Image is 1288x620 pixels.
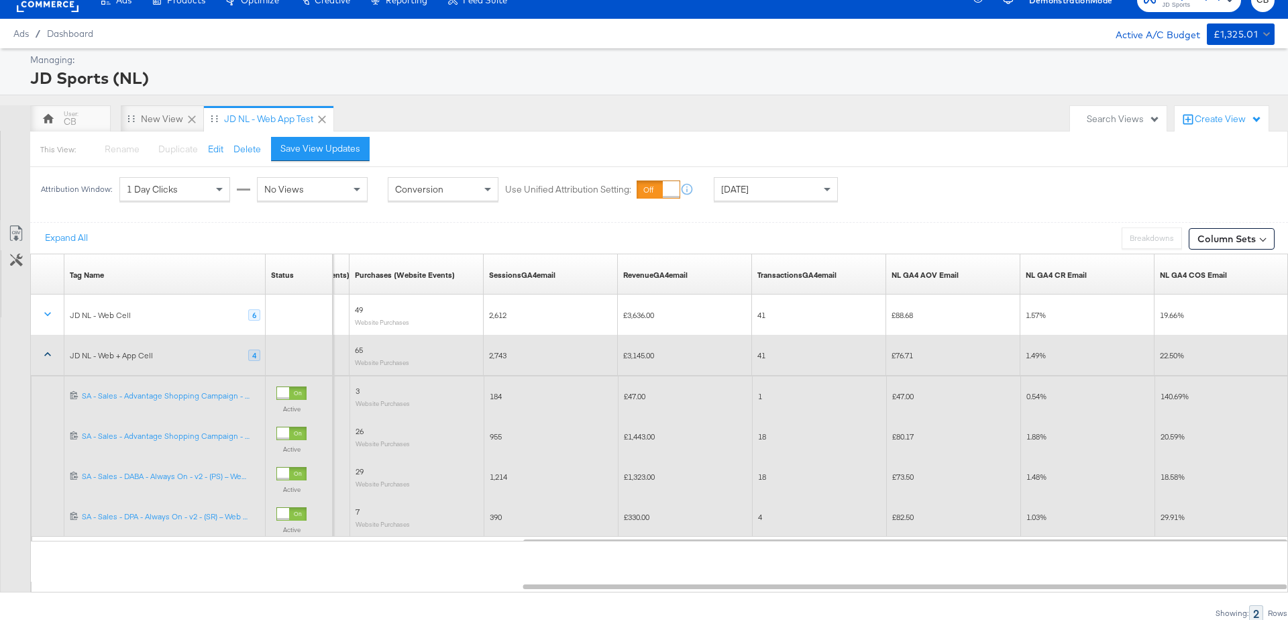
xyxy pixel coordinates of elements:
a: SA - Sales - Advantage Shopping Campaign - Non Dynamic – Web App Test (Web + App Cell) [82,391,260,402]
div: Status [271,270,294,280]
a: SA - Sales - Advantage Shopping Campaign - ROAS - Dynamic – Web App Test (Web + App Cell) [82,431,260,442]
span: 65 [355,345,363,355]
span: 29.91% [1161,512,1185,522]
div: 4 [248,350,260,362]
div: Rows [1267,609,1288,618]
span: £47.00 [624,391,645,401]
span: £76.71 [892,350,913,360]
label: Active [276,525,307,534]
label: Active [276,445,307,454]
span: 390 [490,512,502,522]
div: Managing: [30,54,1271,66]
a: Sessions - The total number of sessions [489,270,555,280]
div: New View [141,113,183,125]
sub: Website Purchases [356,399,410,407]
span: 22.50% [1160,350,1184,360]
span: 955 [490,431,502,442]
div: NL GA4 AOV Email [892,270,959,280]
div: This View: [40,144,76,155]
button: Edit [208,143,223,156]
div: Attribution Window: [40,185,113,194]
sub: Website Purchases [356,480,410,488]
a: Tag Name [70,270,104,280]
span: Ads [13,28,29,39]
sub: Website Purchases [356,520,410,528]
span: 49 [355,305,363,315]
div: TransactionsGA4email [757,270,837,280]
span: 18 [758,472,766,482]
div: NL GA4 COS Email [1160,270,1227,280]
span: 0.54% [1026,391,1046,401]
div: CB [64,115,76,128]
span: 3 [356,386,360,396]
span: £80.17 [892,431,914,442]
button: £1,325.01 [1207,23,1275,45]
span: 1.88% [1026,431,1046,442]
span: £1,443.00 [624,431,655,442]
div: NL GA4 CR Email [1026,270,1087,280]
div: Showing: [1215,609,1249,618]
span: £330.00 [624,512,649,522]
a: Transactions - The total number of transactions [757,270,837,280]
a: Dashboard [47,28,93,39]
span: 26 [356,426,364,436]
div: 6 [248,309,260,321]
a: Transaction Revenue - The total sale revenue [623,270,688,280]
label: Active [276,405,307,413]
a: Shows the current state of your Ad Campaign. [271,270,294,280]
span: Duplicate [158,143,198,155]
div: SessionsGA4email [489,270,555,280]
span: 41 [757,350,765,360]
span: 18 [758,431,766,442]
span: £73.50 [892,472,914,482]
sub: Website Purchases [355,358,409,366]
span: / [29,28,47,39]
div: Search Views [1087,113,1160,125]
span: 140.69% [1161,391,1189,401]
a: The number of times a purchase was made tracked by your Custom Audience pixel on your website aft... [355,270,455,280]
div: Save View Updates [280,142,360,155]
sub: Website Purchases [355,318,409,326]
span: 1.48% [1026,472,1046,482]
a: NL NET COS GA4 [1160,270,1227,280]
div: £1,325.01 [1214,26,1258,43]
span: £3,145.00 [623,350,654,360]
span: £82.50 [892,512,914,522]
span: £3,636.00 [623,310,654,320]
span: Rename [105,143,140,155]
span: Conversion [395,183,443,195]
div: Active A/C Budget [1102,23,1200,44]
button: Column Sets [1189,228,1275,250]
div: Drag to reorder tab [211,115,218,122]
label: Active [276,485,307,494]
span: 1 Day Clicks [127,183,178,195]
span: 1,214 [490,472,507,482]
span: 41 [757,310,765,320]
button: Save View Updates [271,137,370,161]
span: 184 [490,391,502,401]
span: 29 [356,466,364,476]
span: 4 [758,512,762,522]
a: NL GA4 CR [1026,270,1087,280]
span: No Views [264,183,304,195]
div: RevenueGA4email [623,270,688,280]
div: JD NL - Web Cell [70,310,131,321]
div: JD Sports (NL) [30,66,1271,89]
a: NL AOV GA4 [892,270,959,280]
span: 20.59% [1161,431,1185,442]
div: JD NL - Web App Test [224,113,313,125]
span: 7 [356,507,360,517]
span: £1,323.00 [624,472,655,482]
span: 2,612 [489,310,506,320]
button: Delete [233,143,261,156]
span: 1.03% [1026,512,1046,522]
span: [DATE] [721,183,749,195]
span: 1.49% [1026,350,1046,360]
span: £47.00 [892,391,914,401]
sub: Website Purchases [356,440,410,448]
span: 1.57% [1026,310,1046,320]
label: Use Unified Attribution Setting: [505,183,631,196]
a: SA - Sales - DABA - Always On - v2 - (PS) – Web App Test (Web + App Cell) [82,471,260,482]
